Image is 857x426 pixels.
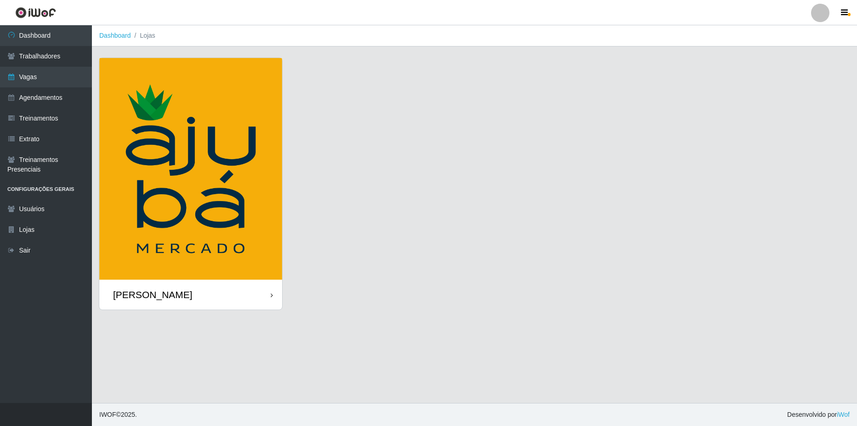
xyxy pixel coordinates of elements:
[99,411,116,418] span: IWOF
[837,411,850,418] a: iWof
[99,58,282,310] a: [PERSON_NAME]
[787,410,850,420] span: Desenvolvido por
[99,32,131,39] a: Dashboard
[131,31,155,40] li: Lojas
[99,410,137,420] span: © 2025 .
[99,58,282,280] img: cardImg
[92,25,857,46] nav: breadcrumb
[113,289,193,300] div: [PERSON_NAME]
[15,7,56,18] img: CoreUI Logo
